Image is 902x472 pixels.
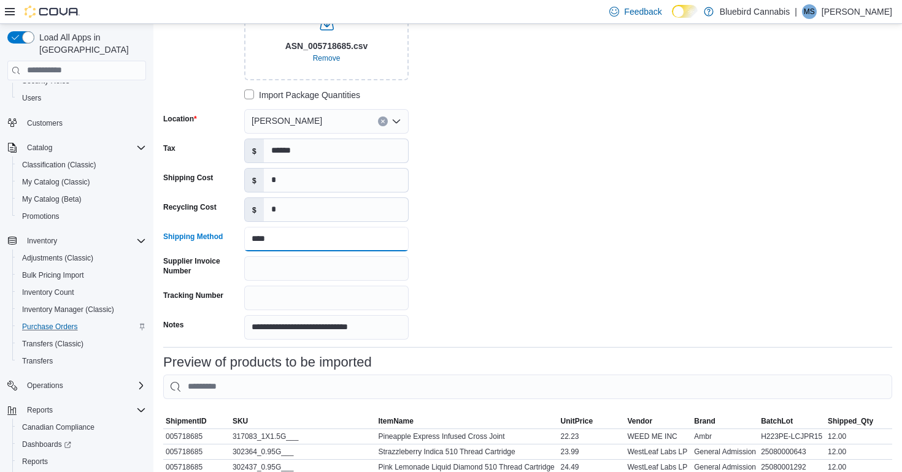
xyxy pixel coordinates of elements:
span: SKU [233,416,248,426]
span: Operations [22,378,146,393]
span: Reports [17,454,146,469]
button: My Catalog (Classic) [12,173,151,191]
span: Catalog [27,143,52,153]
button: Classification (Classic) [12,156,151,173]
a: Classification (Classic) [17,158,101,172]
img: Cova [25,6,80,18]
span: Feedback [624,6,661,18]
button: UnitPrice [558,414,625,428]
span: Brand [694,416,715,426]
div: 23.99 [558,444,625,459]
span: Reports [27,405,53,415]
div: 005718685 [163,429,230,444]
button: Operations [22,378,68,393]
span: MS [804,4,815,19]
input: This is a search bar. As you type, the results lower in the page will automatically filter. [163,375,892,399]
button: Adjustments (Classic) [12,249,151,267]
span: Transfers [17,354,146,368]
span: Bulk Pricing Import [17,268,146,283]
button: Operations [2,377,151,394]
button: ItemName [376,414,558,428]
span: My Catalog (Beta) [22,194,82,204]
button: Canadian Compliance [12,419,151,436]
button: Inventory [22,234,62,248]
button: Promotions [12,208,151,225]
span: Transfers (Classic) [22,339,83,349]
span: Inventory Manager (Classic) [17,302,146,317]
button: SKU [230,414,376,428]
span: Promotions [22,211,60,221]
div: 12.00 [825,444,892,459]
button: Customers [2,114,151,132]
span: ShipmentID [166,416,207,426]
span: Transfers [22,356,53,366]
button: ShipmentID [163,414,230,428]
div: Ambr [692,429,758,444]
button: Users [12,89,151,107]
span: Shipped_Qty [828,416,873,426]
span: Catalog [22,140,146,155]
label: Location [163,114,197,124]
button: Catalog [22,140,57,155]
a: Dashboards [12,436,151,453]
span: Users [22,93,41,103]
p: [PERSON_NAME] [822,4,892,19]
button: Shipped_Qty [825,414,892,428]
a: My Catalog (Classic) [17,175,95,189]
label: Recycling Cost [163,202,217,212]
a: Promotions [17,209,64,224]
span: Classification (Classic) [22,160,96,170]
button: Reports [22,403,58,417]
div: 302364_0.95G___ [230,444,376,459]
span: Inventory Count [22,287,74,297]
span: Adjustments (Classic) [22,253,93,263]
a: Purchase Orders [17,319,83,334]
a: Inventory Count [17,285,79,300]
span: Reports [22,403,146,417]
div: WestLeaf Labs LP [625,444,692,459]
span: Users [17,91,146,105]
span: Customers [22,115,146,131]
a: Reports [17,454,53,469]
label: Tax [163,143,175,153]
span: UnitPrice [560,416,593,426]
a: Transfers [17,354,58,368]
span: Vendor [627,416,652,426]
p: | [795,4,797,19]
label: $ [245,169,264,192]
label: Import Package Quantities [244,88,360,102]
a: Bulk Pricing Import [17,268,89,283]
span: Inventory Manager (Classic) [22,305,114,314]
span: Inventory [22,234,146,248]
button: Bulk Pricing Import [12,267,151,284]
label: Shipping Cost [163,173,213,183]
span: Purchase Orders [17,319,146,334]
button: Purchase Orders [12,318,151,335]
span: Purchase Orders [22,322,78,332]
span: My Catalog (Classic) [22,177,90,187]
span: Reports [22,457,48,466]
span: Canadian Compliance [22,422,94,432]
div: 005718685 [163,444,230,459]
span: Classification (Classic) [17,158,146,172]
a: Adjustments (Classic) [17,251,98,265]
label: Supplier Invoice Number [163,256,239,276]
span: Transfers (Classic) [17,337,146,351]
div: 22.23 [558,429,625,444]
span: [PERSON_NAME] [252,113,322,128]
a: Canadian Compliance [17,420,99,435]
p: Bluebird Cannabis [720,4,790,19]
span: My Catalog (Beta) [17,192,146,207]
button: Brand [692,414,758,428]
button: Inventory Manager (Classic) [12,301,151,318]
div: General Admission [692,444,758,459]
a: Users [17,91,46,105]
input: Use aria labels when no actual label is in use [244,2,409,80]
a: Inventory Manager (Classic) [17,302,119,317]
label: Tracking Number [163,291,223,300]
button: Inventory [2,232,151,249]
span: Inventory Count [17,285,146,300]
button: My Catalog (Beta) [12,191,151,208]
button: Open list of options [391,116,401,126]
